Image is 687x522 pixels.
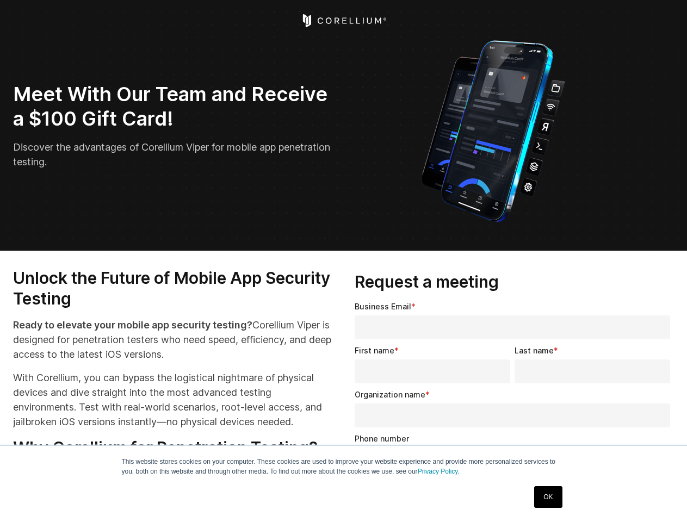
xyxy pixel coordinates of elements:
[13,141,330,167] span: Discover the advantages of Corellium Viper for mobile app penetration testing.
[355,434,409,443] span: Phone number
[515,346,554,355] span: Last name
[13,268,333,309] h3: Unlock the Future of Mobile App Security Testing
[13,438,333,458] h3: Why Corellium for Penetration Testing?
[411,35,575,225] img: Corellium_VIPER_Hero_1_1x
[355,390,425,399] span: Organization name
[355,346,394,355] span: First name
[534,486,562,508] a: OK
[13,82,336,131] h2: Meet With Our Team and Receive a $100 Gift Card!
[300,14,387,27] a: Corellium Home
[13,370,333,429] p: With Corellium, you can bypass the logistical nightmare of physical devices and dive straight int...
[122,457,566,476] p: This website stores cookies on your computer. These cookies are used to improve your website expe...
[13,318,333,362] p: Corellium Viper is designed for penetration testers who need speed, efficiency, and deep access t...
[418,468,460,475] a: Privacy Policy.
[13,319,252,331] strong: Ready to elevate your mobile app security testing?
[355,272,674,293] h3: Request a meeting
[355,302,411,311] span: Business Email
